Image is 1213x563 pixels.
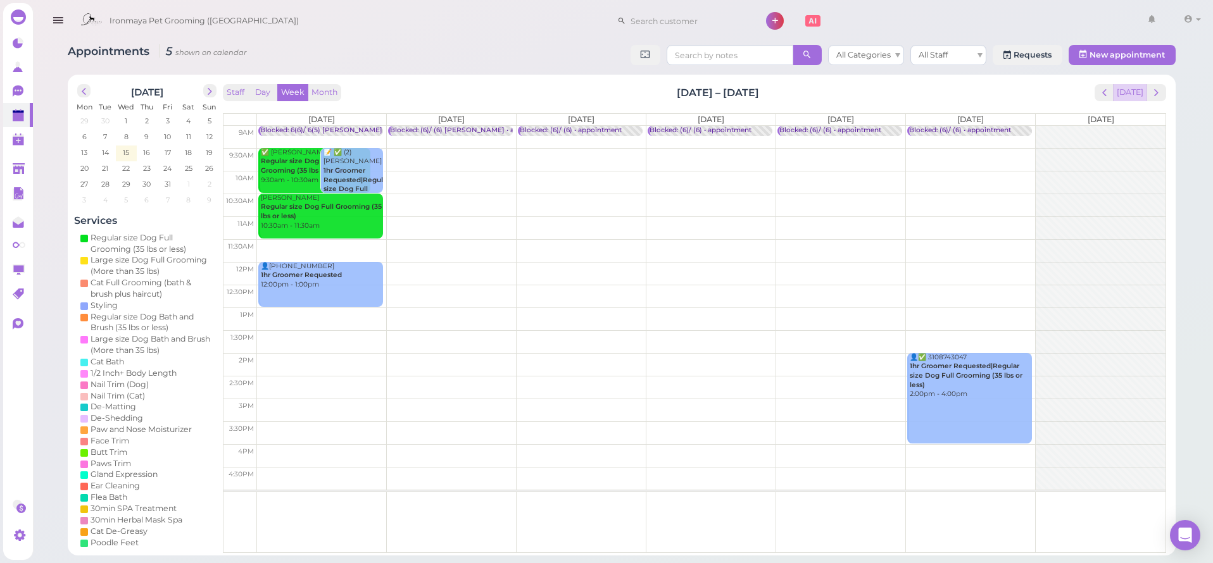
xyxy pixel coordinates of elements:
[123,194,129,206] span: 5
[667,45,793,65] input: Search by notes
[79,115,90,127] span: 29
[91,333,213,356] div: Large size Dog Bath and Brush (More than 35 lbs)
[91,503,177,514] div: 30min SPA Treatment
[162,163,173,174] span: 24
[239,402,254,410] span: 3pm
[568,114,594,124] span: [DATE]
[102,131,108,142] span: 7
[827,114,854,124] span: [DATE]
[91,412,143,424] div: De-Shedding
[91,390,145,402] div: Nail Trim (Cat)
[228,242,254,251] span: 11:30am
[91,356,124,368] div: Cat Bath
[237,220,254,228] span: 11am
[163,178,172,190] span: 31
[163,131,172,142] span: 10
[91,254,213,277] div: Large size Dog Full Grooming (More than 35 lbs)
[909,353,1032,399] div: 👤✅ 3108743047 2:00pm - 4:00pm
[91,537,139,548] div: Poodle Feet
[175,48,247,57] small: shown on calendar
[277,84,308,101] button: Week
[91,368,177,379] div: 1/2 Inch+ Body Length
[836,50,891,59] span: All Categories
[626,11,749,31] input: Search customer
[206,178,213,190] span: 2
[226,197,254,205] span: 10:30am
[131,84,163,98] h2: [DATE]
[520,126,622,135] div: Blocked: (6)/ (6) • appointment
[650,126,751,135] div: Blocked: (6)/ (6) • appointment
[68,44,153,58] span: Appointments
[101,163,110,174] span: 21
[229,379,254,387] span: 2:30pm
[184,147,193,158] span: 18
[227,288,254,296] span: 12:30pm
[677,85,759,100] h2: [DATE] – [DATE]
[229,424,254,433] span: 3:30pm
[91,232,213,255] div: Regular size Dog Full Grooming (35 lbs or less)
[79,178,89,190] span: 27
[91,526,148,537] div: Cat De-Greasy
[81,194,87,206] span: 3
[204,163,215,174] span: 26
[91,277,213,300] div: Cat Full Grooming (bath & brush plus haircut)
[91,458,131,469] div: Paws Trim
[91,492,127,503] div: Flea Bath
[1095,84,1114,101] button: prev
[909,126,1011,135] div: Blocked: (6)/ (6) • appointment
[1113,84,1147,101] button: [DATE]
[81,131,88,142] span: 6
[308,84,341,101] button: Month
[229,470,254,478] span: 4:30pm
[239,128,254,137] span: 9am
[1170,520,1200,550] div: Open Intercom Messenger
[239,356,254,364] span: 2pm
[230,333,254,342] span: 1:30pm
[261,202,382,220] b: Regular size Dog Full Grooming (35 lbs or less)
[110,3,299,39] span: Ironmaya Pet Grooming ([GEOGRAPHIC_DATA])
[123,115,129,127] span: 1
[223,84,248,101] button: Staff
[203,84,217,97] button: next
[91,480,140,492] div: Ear Cleaning
[144,115,150,127] span: 2
[205,131,214,142] span: 12
[324,166,389,212] b: 1hr Groomer Requested|Regular size Dog Full Grooming (35 lbs or less)
[122,147,130,158] span: 15
[323,148,383,259] div: 📝 ✅ (2) [PERSON_NAME] [PERSON_NAME] and [PERSON_NAME] [PERSON_NAME] 9:30am - 10:30am
[261,271,342,279] b: 1hr Groomer Requested
[206,194,213,206] span: 9
[185,131,192,142] span: 11
[143,194,150,206] span: 6
[74,214,220,226] h4: Services
[993,45,1062,65] a: Requests
[248,84,278,101] button: Day
[142,147,151,158] span: 16
[141,102,153,111] span: Thu
[91,435,129,447] div: Face Trim
[165,194,171,206] span: 7
[91,447,127,458] div: Butt Trim
[91,300,118,311] div: Styling
[698,114,724,124] span: [DATE]
[91,469,158,480] div: Gland Expression
[1088,114,1114,124] span: [DATE]
[260,126,432,135] div: Blocked: 6(6)/ 6(5) [PERSON_NAME] • appointment
[143,131,150,142] span: 9
[182,102,194,111] span: Sat
[236,265,254,273] span: 12pm
[121,163,131,174] span: 22
[91,311,213,334] div: Regular size Dog Bath and Brush (35 lbs or less)
[123,131,130,142] span: 8
[1069,45,1176,65] button: New appointment
[91,514,182,526] div: 30min Herbal Mask Spa
[163,147,172,158] span: 17
[261,157,344,175] b: Regular size Dog Full Grooming (35 lbs or less)
[100,178,111,190] span: 28
[102,194,109,206] span: 4
[91,401,136,412] div: De-Matting
[121,178,132,190] span: 29
[206,115,213,127] span: 5
[185,194,192,206] span: 8
[260,262,383,290] div: 👤[PHONE_NUMBER] 12:00pm - 1:00pm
